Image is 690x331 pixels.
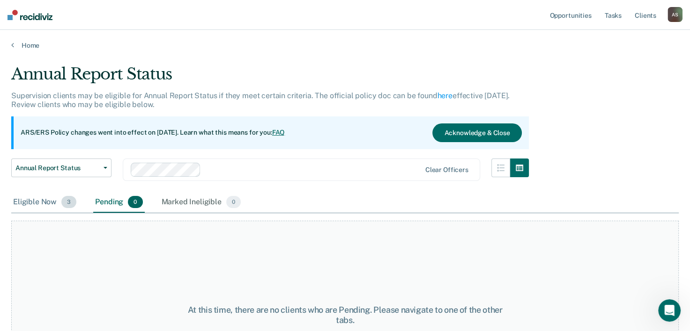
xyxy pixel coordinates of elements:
div: At this time, there are no clients who are Pending. Please navigate to one of the other tabs. [178,305,512,325]
a: Home [11,41,679,50]
span: 0 [128,196,142,208]
button: Acknowledge & Close [432,123,521,142]
div: Annual Report Status [11,65,529,91]
a: FAQ [272,129,285,136]
div: Marked Ineligible0 [160,192,243,213]
div: Eligible Now3 [11,192,78,213]
p: ARS/ERS Policy changes went into effect on [DATE]. Learn what this means for you: [21,128,285,137]
a: here [438,91,453,100]
div: Pending0 [93,192,144,213]
p: Supervision clients may be eligible for Annual Report Status if they meet certain criteria. The o... [11,91,510,109]
span: Annual Report Status [15,164,100,172]
button: Annual Report Status [11,158,111,177]
span: 0 [226,196,241,208]
img: Recidiviz [7,10,52,20]
div: A S [668,7,683,22]
div: Clear officers [425,166,468,174]
button: AS [668,7,683,22]
span: 3 [61,196,76,208]
iframe: Intercom live chat [658,299,681,322]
